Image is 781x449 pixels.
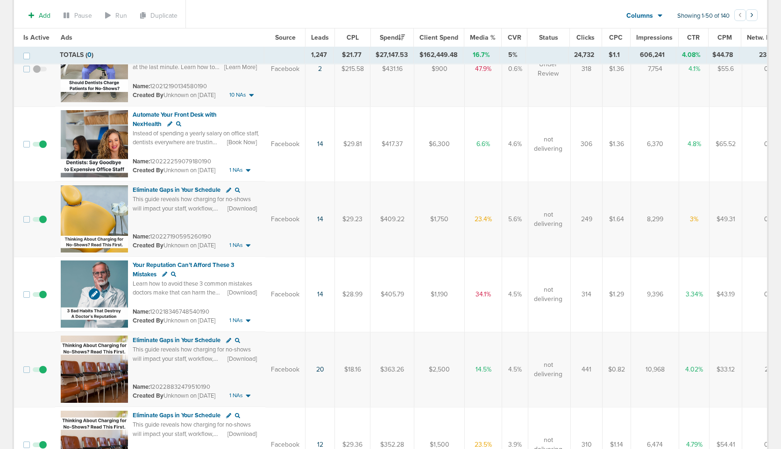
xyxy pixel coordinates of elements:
[265,257,305,332] td: Facebook
[679,182,710,257] td: 3%
[23,9,56,22] button: Add
[603,257,631,332] td: $1.29
[133,392,163,400] span: Created By
[311,34,329,42] span: Leads
[568,47,600,63] td: 24,732
[133,91,163,99] span: Created By
[317,215,323,223] a: 14
[502,106,528,182] td: 4.6%
[413,47,463,63] td: $162,449.48
[133,242,163,249] span: Created By
[87,51,92,59] span: 0
[734,11,758,22] ul: Pagination
[334,47,369,63] td: $21.77
[370,257,414,332] td: $405.79
[133,412,220,419] span: Eliminate Gaps in Your Schedule
[631,31,679,106] td: 7,754
[61,185,128,253] img: Ad image
[679,31,710,106] td: 4.1%
[710,31,742,106] td: $55.6
[133,233,211,240] small: 120227190595260190
[335,31,370,106] td: $215.58
[502,257,528,332] td: 4.5%
[133,261,234,278] span: Your Reputation Can’t Afford These 3 Mistakes
[414,332,465,407] td: $2,500
[275,34,296,42] span: Source
[61,110,128,177] img: Ad image
[317,140,323,148] a: 14
[39,12,50,20] span: Add
[710,332,742,407] td: $33.12
[603,332,631,407] td: $0.82
[317,290,323,298] a: 14
[603,31,631,106] td: $1.36
[347,34,359,42] span: CPL
[679,332,710,407] td: 4.02%
[629,47,676,63] td: 606,241
[609,34,623,42] span: CPC
[133,346,255,381] span: This guide reveals how charging for no-shows will impact your staff, workflow, the patient experi...
[133,308,150,316] span: Name:
[414,31,465,106] td: $900
[534,285,562,303] span: not delivering
[229,91,246,99] span: 10 NAs
[465,182,502,257] td: 23.4%
[465,31,502,106] td: 47.9%
[534,60,562,78] span: Under Review
[603,182,631,257] td: $1.64
[227,355,257,363] span: [Download]
[576,34,595,42] span: Clicks
[133,383,150,391] span: Name:
[414,106,465,182] td: $6,300
[229,166,243,174] span: 1 NAs
[571,257,603,332] td: 314
[133,83,207,90] small: 120212190134580190
[626,11,653,21] span: Columns
[133,337,220,344] span: Eliminate Gaps in Your Schedule
[746,9,758,21] button: Go to next page
[631,106,679,182] td: 6,370
[539,34,558,42] span: Status
[631,257,679,332] td: 9,396
[229,316,243,324] span: 1 NAs
[502,31,528,106] td: 0.6%
[133,167,163,174] span: Created By
[603,106,631,182] td: $1.36
[369,47,413,63] td: $27,147.53
[229,392,243,400] span: 1 NAs
[318,65,322,73] a: 2
[61,260,128,328] img: Ad image
[500,47,526,63] td: 5%
[265,106,305,182] td: Facebook
[465,332,502,407] td: 14.5%
[710,257,742,332] td: $43.19
[133,308,209,316] small: 120218346748540190
[571,332,603,407] td: 441
[631,332,679,407] td: 10,968
[133,158,211,165] small: 120222259079180190
[706,47,739,63] td: $44.78
[133,280,256,324] span: Learn how to avoid these 3 common mistakes doctors make that can harm their reputation—and how to...
[23,34,50,42] span: Is Active
[470,34,496,42] span: Media %
[370,182,414,257] td: $409.22
[679,257,710,332] td: 3.34%
[316,365,324,373] a: 20
[710,106,742,182] td: $65.52
[265,31,305,106] td: Facebook
[370,106,414,182] td: $417.37
[133,158,150,165] span: Name:
[465,106,502,182] td: 6.6%
[370,332,414,407] td: $363.26
[636,34,673,42] span: Impressions
[571,31,603,106] td: 318
[414,182,465,257] td: $1,750
[335,106,370,182] td: $29.81
[133,83,150,90] span: Name:
[265,332,305,407] td: Facebook
[265,182,305,257] td: Facebook
[133,316,215,325] small: Unknown on [DATE]
[502,332,528,407] td: 4.5%
[534,360,562,379] span: not delivering
[133,111,217,128] span: Automate Your Front Desk with NexHealth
